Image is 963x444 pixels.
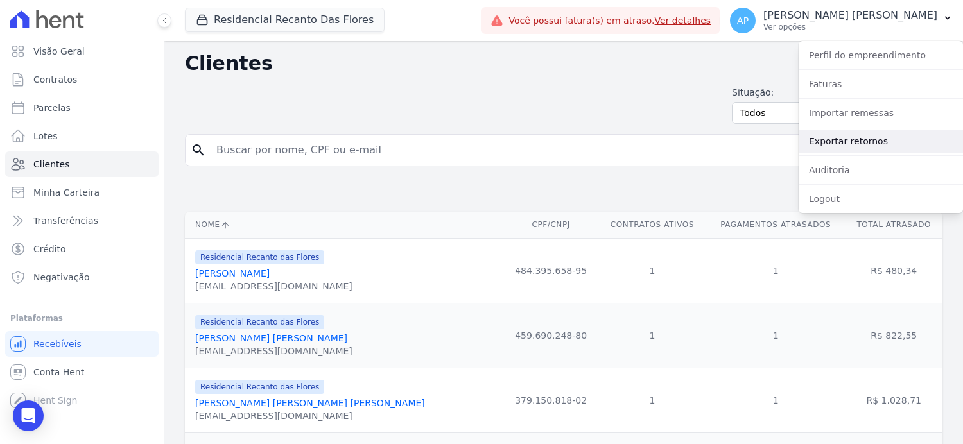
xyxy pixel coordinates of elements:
[845,212,942,238] th: Total Atrasado
[598,368,706,432] td: 1
[799,73,963,96] a: Faturas
[5,95,159,121] a: Parcelas
[799,158,963,182] a: Auditoria
[763,9,937,22] p: [PERSON_NAME] [PERSON_NAME]
[763,22,937,32] p: Ver opções
[33,73,77,86] span: Contratos
[737,16,749,25] span: AP
[33,101,71,114] span: Parcelas
[195,315,324,329] span: Residencial Recanto das Flores
[799,187,963,210] a: Logout
[598,303,706,368] td: 1
[706,212,845,238] th: Pagamentos Atrasados
[191,142,206,158] i: search
[5,67,159,92] a: Contratos
[508,14,711,28] span: Você possui fatura(s) em atraso.
[33,271,90,284] span: Negativação
[209,137,937,163] input: Buscar por nome, CPF ou e-mail
[5,151,159,177] a: Clientes
[185,52,828,75] h2: Clientes
[5,123,159,149] a: Lotes
[504,303,598,368] td: 459.690.248-80
[799,44,963,67] a: Perfil do empreendimento
[845,303,942,368] td: R$ 822,55
[33,243,66,255] span: Crédito
[13,400,44,431] div: Open Intercom Messenger
[706,303,845,368] td: 1
[33,130,58,142] span: Lotes
[195,280,352,293] div: [EMAIL_ADDRESS][DOMAIN_NAME]
[195,398,425,408] a: [PERSON_NAME] [PERSON_NAME] [PERSON_NAME]
[5,264,159,290] a: Negativação
[5,38,159,64] a: Visão Geral
[33,214,98,227] span: Transferências
[504,212,598,238] th: CPF/CNPJ
[195,345,352,357] div: [EMAIL_ADDRESS][DOMAIN_NAME]
[33,158,69,171] span: Clientes
[195,333,347,343] a: [PERSON_NAME] [PERSON_NAME]
[845,368,942,432] td: R$ 1.028,71
[720,3,963,38] button: AP [PERSON_NAME] [PERSON_NAME] Ver opções
[504,368,598,432] td: 379.150.818-02
[706,238,845,303] td: 1
[5,236,159,262] a: Crédito
[195,250,324,264] span: Residencial Recanto das Flores
[10,311,153,326] div: Plataformas
[5,359,159,385] a: Conta Hent
[195,380,324,394] span: Residencial Recanto das Flores
[195,409,425,422] div: [EMAIL_ADDRESS][DOMAIN_NAME]
[185,8,385,32] button: Residencial Recanto Das Flores
[598,238,706,303] td: 1
[185,212,504,238] th: Nome
[732,86,831,99] label: Situação:
[706,368,845,432] td: 1
[33,337,82,350] span: Recebíveis
[504,238,598,303] td: 484.395.658-95
[799,101,963,124] a: Importar remessas
[799,130,963,153] a: Exportar retornos
[845,238,942,303] td: R$ 480,34
[5,180,159,205] a: Minha Carteira
[5,208,159,234] a: Transferências
[655,15,711,26] a: Ver detalhes
[33,186,100,199] span: Minha Carteira
[598,212,706,238] th: Contratos Ativos
[33,366,84,379] span: Conta Hent
[195,268,270,278] a: [PERSON_NAME]
[33,45,85,58] span: Visão Geral
[5,331,159,357] a: Recebíveis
